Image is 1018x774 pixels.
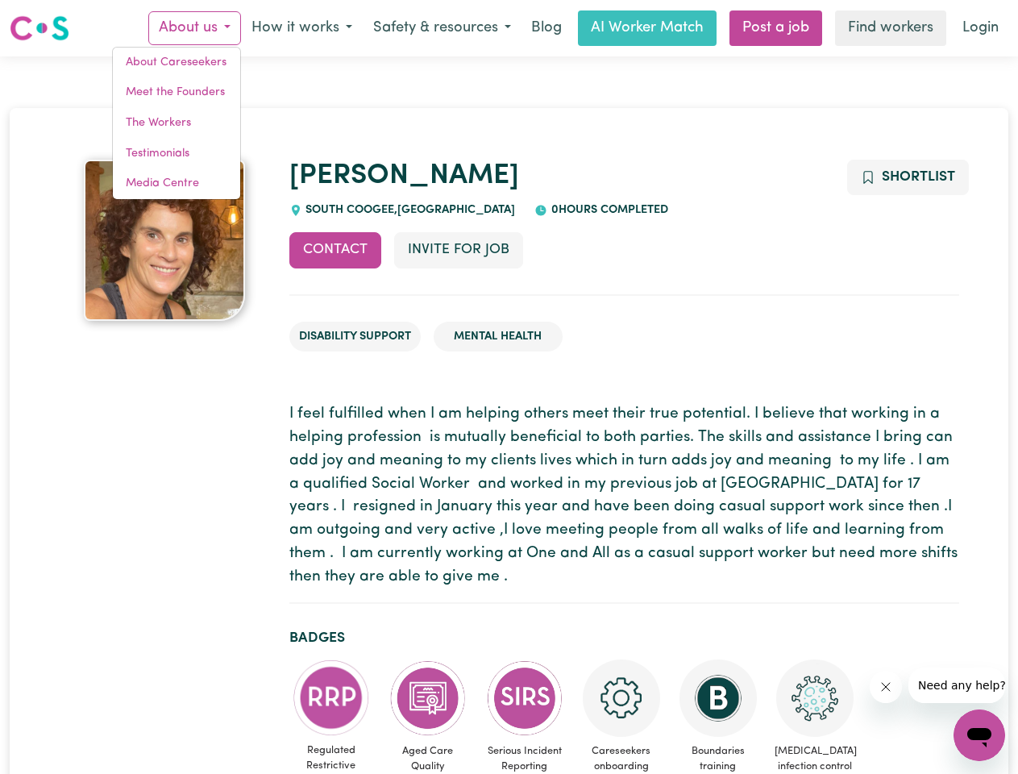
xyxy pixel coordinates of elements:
[578,10,717,46] a: AI Worker Match
[113,169,240,199] a: Media Centre
[289,403,959,589] p: I feel fulfilled when I am helping others meet their true potential. I believe that working in a ...
[289,322,421,352] li: Disability Support
[289,162,519,190] a: [PERSON_NAME]
[389,660,467,737] img: CS Academy: Aged Care Quality Standards & Code of Conduct course completed
[293,660,370,736] img: CS Academy: Regulated Restrictive Practices course completed
[729,10,822,46] a: Post a job
[302,204,516,216] span: SOUTH COOGEE , [GEOGRAPHIC_DATA]
[113,48,240,78] a: About Careseekers
[148,11,241,45] button: About us
[486,660,563,737] img: CS Academy: Serious Incident Reporting Scheme course completed
[394,232,523,268] button: Invite for Job
[434,322,563,352] li: Mental Health
[882,170,955,184] span: Shortlist
[10,14,69,43] img: Careseekers logo
[10,10,69,47] a: Careseekers logo
[954,709,1005,761] iframe: Button to launch messaging window
[870,671,902,703] iframe: Close message
[289,232,381,268] button: Contact
[908,668,1005,703] iframe: Message from company
[521,10,571,46] a: Blog
[241,11,363,45] button: How it works
[583,660,660,737] img: CS Academy: Careseekers Onboarding course completed
[113,139,240,169] a: Testimonials
[112,47,241,200] div: About us
[60,160,270,321] a: Belinda's profile picture'
[10,11,98,24] span: Need any help?
[847,160,969,195] button: Add to shortlist
[776,660,854,737] img: CS Academy: COVID-19 Infection Control Training course completed
[835,10,946,46] a: Find workers
[289,630,959,647] h2: Badges
[679,660,757,737] img: CS Academy: Boundaries in care and support work course completed
[953,10,1008,46] a: Login
[547,204,668,216] span: 0 hours completed
[363,11,521,45] button: Safety & resources
[84,160,245,321] img: Belinda
[113,108,240,139] a: The Workers
[113,77,240,108] a: Meet the Founders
